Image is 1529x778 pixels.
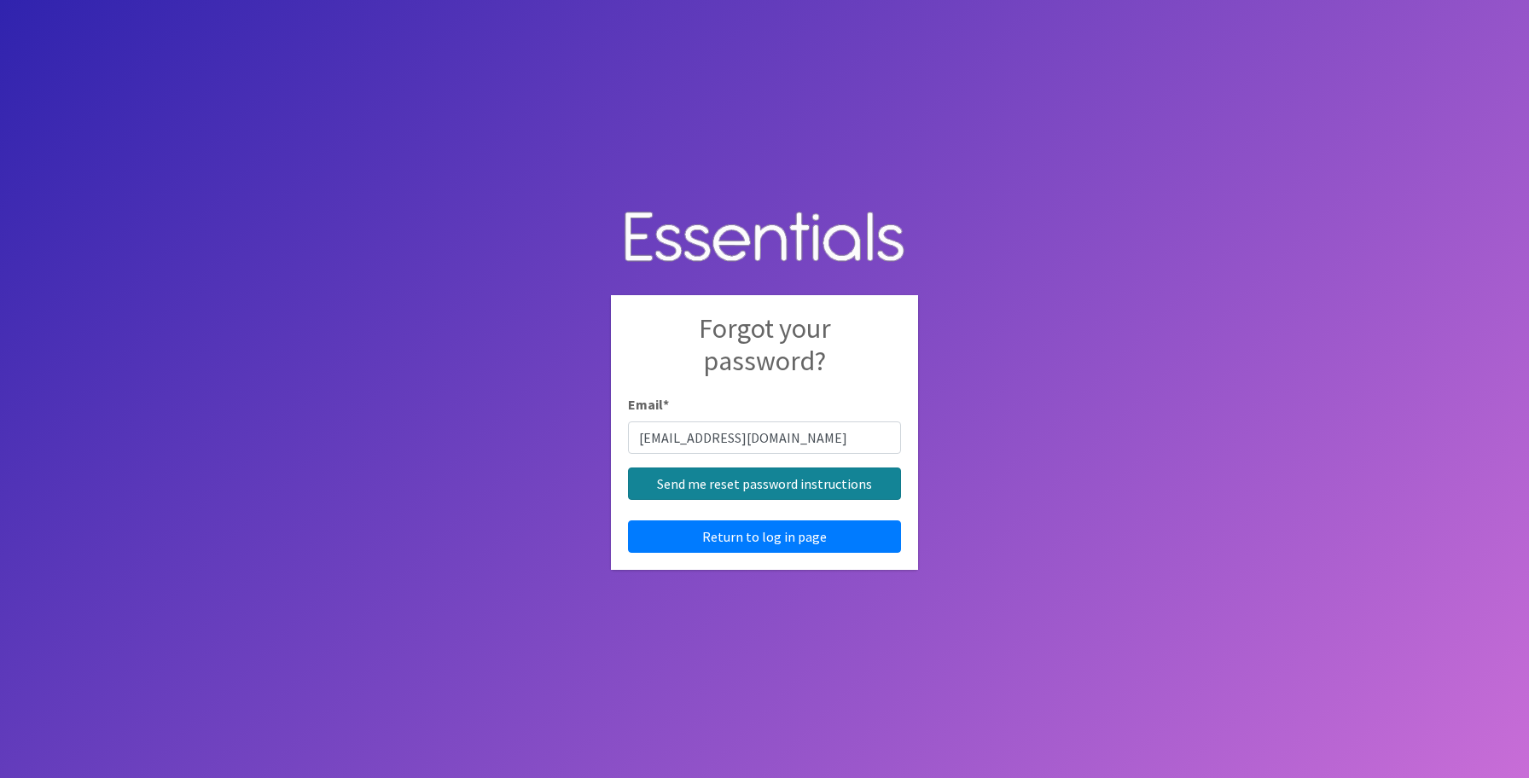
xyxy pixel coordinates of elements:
[663,396,669,413] abbr: required
[628,394,669,415] label: Email
[628,467,901,500] input: Send me reset password instructions
[611,194,918,282] img: Human Essentials
[628,312,901,395] h2: Forgot your password?
[628,520,901,553] a: Return to log in page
